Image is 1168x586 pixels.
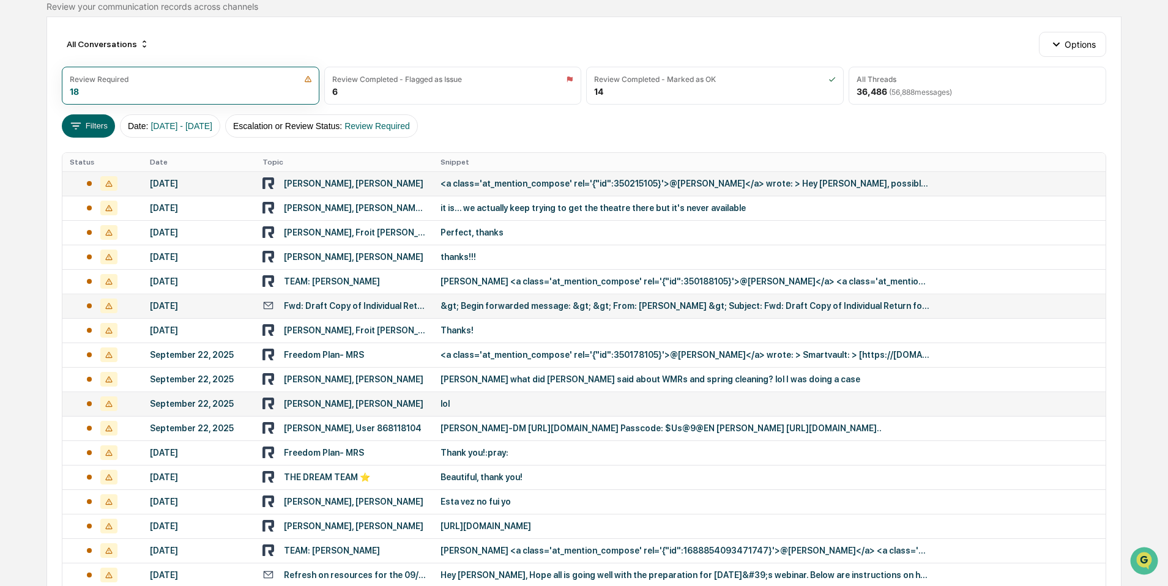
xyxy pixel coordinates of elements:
[86,207,148,217] a: Powered byPylon
[304,75,312,83] img: icon
[284,374,423,384] div: [PERSON_NAME], [PERSON_NAME]
[441,448,930,458] div: Thank you!:pray:
[441,472,930,482] div: Beautiful, thank you!
[70,86,79,97] div: 18
[284,448,364,458] div: Freedom Plan- MRS
[150,374,248,384] div: September 22, 2025
[433,153,1105,171] th: Snippet
[441,399,930,409] div: lol
[150,179,248,188] div: [DATE]
[42,94,201,106] div: Start new chat
[150,350,248,360] div: September 22, 2025
[12,94,34,116] img: 1746055101610-c473b297-6a78-478c-a979-82029cc54cd1
[122,207,148,217] span: Pylon
[150,276,248,286] div: [DATE]
[150,423,248,433] div: September 22, 2025
[441,252,930,262] div: thanks!!!
[857,75,896,84] div: All Threads
[1129,546,1162,579] iframe: Open customer support
[12,179,22,188] div: 🔎
[441,203,930,213] div: it is… we actually keep trying to get the theatre there but it's never available
[62,34,154,54] div: All Conversations
[84,149,157,171] a: 🗄️Attestations
[284,203,426,213] div: [PERSON_NAME], [PERSON_NAME], [GEOGRAPHIC_DATA][PERSON_NAME]
[284,325,426,335] div: [PERSON_NAME], Froit [PERSON_NAME]
[889,87,952,97] span: ( 56,888 messages)
[284,350,364,360] div: Freedom Plan- MRS
[441,521,930,531] div: [URL][DOMAIN_NAME]
[150,472,248,482] div: [DATE]
[441,350,930,360] div: <a class='at_mention_compose' rel='{"id":350178105}'>@[PERSON_NAME]</a> wrote: > Smartvault: > [h...
[284,179,423,188] div: [PERSON_NAME], [PERSON_NAME]
[24,154,79,166] span: Preclearance
[1039,32,1106,56] button: Options
[7,149,84,171] a: 🖐️Preclearance
[225,114,418,138] button: Escalation or Review Status:Review Required
[89,155,99,165] div: 🗄️
[441,497,930,506] div: Esta vez no fui yo
[566,75,573,83] img: icon
[150,521,248,531] div: [DATE]
[150,546,248,555] div: [DATE]
[344,121,410,131] span: Review Required
[441,570,930,580] div: Hey [PERSON_NAME], Hope all is going well with the preparation for [DATE]&#39;s webinar. Below ar...
[150,497,248,506] div: [DATE]
[284,252,423,262] div: [PERSON_NAME], [PERSON_NAME]
[255,153,434,171] th: Topic
[62,153,142,171] th: Status
[441,546,930,555] div: [PERSON_NAME] <a class='at_mention_compose' rel='{"id":1688854093471747}'>@[PERSON_NAME]</a> <a c...
[150,301,248,311] div: [DATE]
[150,325,248,335] div: [DATE]
[284,546,380,555] div: TEAM: [PERSON_NAME]
[284,228,426,237] div: [PERSON_NAME], Froit [PERSON_NAME]
[441,325,930,335] div: Thanks!
[150,570,248,580] div: [DATE]
[284,497,423,506] div: [PERSON_NAME], [PERSON_NAME]
[101,154,152,166] span: Attestations
[828,75,836,83] img: icon
[150,228,248,237] div: [DATE]
[70,75,128,84] div: Review Required
[441,276,930,286] div: [PERSON_NAME] <a class='at_mention_compose' rel='{"id":350188105}'>@[PERSON_NAME]</a> <a class='a...
[7,172,82,195] a: 🔎Data Lookup
[150,399,248,409] div: September 22, 2025
[857,86,952,97] div: 36,486
[12,155,22,165] div: 🖐️
[12,26,223,45] p: How can we help?
[284,276,380,286] div: TEAM: [PERSON_NAME]
[151,121,212,131] span: [DATE] - [DATE]
[42,106,155,116] div: We're available if you need us!
[120,114,220,138] button: Date:[DATE] - [DATE]
[284,399,423,409] div: [PERSON_NAME], [PERSON_NAME]
[284,570,426,580] div: Refresh on resources for the 09/17 Live Webinar
[143,153,255,171] th: Date
[284,301,426,311] div: Fwd: Draft Copy of Individual Return for Approval
[150,448,248,458] div: [DATE]
[594,86,603,97] div: 14
[284,521,423,531] div: [PERSON_NAME], [PERSON_NAME]
[332,75,462,84] div: Review Completed - Flagged as Issue
[594,75,716,84] div: Review Completed - Marked as OK
[332,86,338,97] div: 6
[150,252,248,262] div: [DATE]
[284,423,422,433] div: [PERSON_NAME], User 868118104
[150,203,248,213] div: [DATE]
[46,1,1121,12] div: Review your communication records across channels
[441,228,930,237] div: Perfect, thanks
[24,177,77,190] span: Data Lookup
[441,301,930,311] div: &gt; Begin forwarded message: &gt; &gt; From: [PERSON_NAME] &gt; Subject: Fwd: Draft Copy of Indi...
[284,472,370,482] div: THE DREAM TEAM ⭐️
[441,374,930,384] div: [PERSON_NAME] what did [PERSON_NAME] said about WMRs and spring cleaning? lol I was doing a case
[62,114,115,138] button: Filters
[441,179,930,188] div: <a class='at_mention_compose' rel='{"id":350215105}'>@[PERSON_NAME]</a> wrote: > Hey [PERSON_NAME...
[208,97,223,112] button: Start new chat
[441,423,930,433] div: [PERSON_NAME]-DM [URL][DOMAIN_NAME] Passcode: $Us@9@EN [PERSON_NAME] [URL][DOMAIN_NAME]..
